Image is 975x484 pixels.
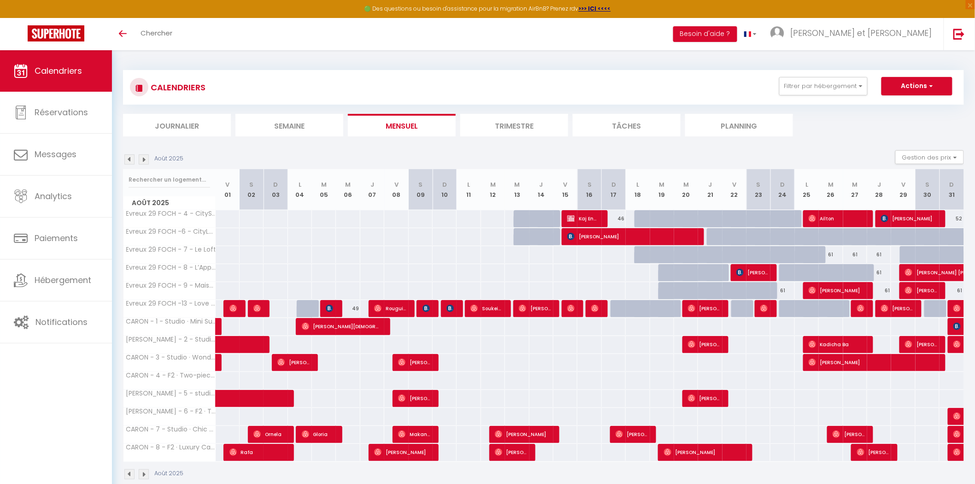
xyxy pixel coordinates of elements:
[828,180,834,189] abbr: M
[468,180,470,189] abbr: L
[746,169,770,210] th: 23
[123,196,215,210] span: Août 2025
[602,169,626,210] th: 17
[901,180,905,189] abbr: V
[398,354,430,371] span: [PERSON_NAME]
[125,264,217,271] span: Evreux 29 FOCH - 8 - L’Apparté
[781,180,785,189] abbr: D
[953,300,975,317] span: Nayssa El Hani
[843,169,867,210] th: 27
[650,169,674,210] th: 19
[154,469,183,478] p: Août 2025
[35,274,91,286] span: Hébergement
[877,180,881,189] abbr: J
[757,180,761,189] abbr: S
[688,336,720,353] span: [PERSON_NAME]
[225,180,229,189] abbr: V
[398,425,430,443] span: Makan Kone
[326,300,334,317] span: [PERSON_NAME]
[384,169,408,210] th: 08
[398,390,430,407] span: [PERSON_NAME]
[760,300,768,317] span: [PERSON_NAME]
[125,282,217,289] span: Evreux 29 FOCH - 9 - Maison Douceur
[895,150,964,164] button: Gestion des prix
[336,169,360,210] th: 06
[35,316,88,328] span: Notifications
[736,264,768,281] span: [PERSON_NAME]
[940,169,964,210] th: 31
[591,300,599,317] span: [PERSON_NAME]
[819,169,843,210] th: 26
[564,180,568,189] abbr: V
[770,26,784,40] img: ...
[567,300,575,317] span: [PERSON_NAME]
[35,232,78,244] span: Paiements
[867,246,891,263] div: 61
[698,169,722,210] th: 21
[881,210,937,227] span: [PERSON_NAME]
[926,180,930,189] abbr: S
[779,77,868,95] button: Filtrer par hébergement
[360,169,384,210] th: 07
[125,318,217,325] span: CARON - 1 - Studio · Mini Suite Muccia : a haven of softness
[674,169,698,210] th: 20
[795,169,819,210] th: 25
[579,5,611,12] strong: >>> ICI <<<<
[125,210,217,217] span: Evreux 29 FOCH - 4 - CityStay
[809,282,864,299] span: [PERSON_NAME]
[250,180,254,189] abbr: S
[277,354,309,371] span: [PERSON_NAME]
[125,444,217,451] span: CARON - 8 - F2 · Luxury Cathedral Suite + car park
[770,169,794,210] th: 24
[457,169,481,210] th: 11
[370,180,374,189] abbr: J
[940,282,964,299] div: 61
[394,180,399,189] abbr: V
[809,336,864,353] span: Kadicha Ba
[374,443,430,461] span: [PERSON_NAME]
[916,169,940,210] th: 30
[553,169,577,210] th: 15
[35,65,82,77] span: Calendriers
[418,180,423,189] abbr: S
[134,18,179,50] a: Chercher
[567,210,599,227] span: Kaj Enggard
[216,169,240,210] th: 01
[867,264,891,281] div: 61
[857,443,889,461] span: [PERSON_NAME]
[940,210,964,227] div: 52
[540,180,543,189] abbr: J
[336,300,360,317] div: 49
[577,169,601,210] th: 16
[433,169,457,210] th: 10
[273,180,278,189] abbr: D
[302,318,382,335] span: [PERSON_NAME][DEMOGRAPHIC_DATA]
[709,180,712,189] abbr: J
[843,246,867,263] div: 61
[732,180,736,189] abbr: V
[148,77,206,98] h3: CALENDRIERS
[302,425,334,443] span: Gloria
[857,300,865,317] span: [PERSON_NAME]
[852,180,858,189] abbr: M
[683,180,689,189] abbr: M
[809,354,936,371] span: [PERSON_NAME]
[790,27,932,39] span: [PERSON_NAME] et [PERSON_NAME]
[490,180,496,189] abbr: M
[953,28,965,40] img: logout
[321,180,327,189] abbr: M
[611,180,616,189] abbr: D
[129,171,210,188] input: Rechercher un logement...
[722,169,746,210] th: 22
[442,180,447,189] abbr: D
[616,425,647,443] span: [PERSON_NAME] Mazzinghi
[125,300,217,307] span: Evreux 29 FOCH -13 - Love Room Romance me
[28,25,84,41] img: Super Booking
[626,169,650,210] th: 18
[374,300,406,317] span: Rouguiyatou Mbodji
[685,114,793,136] li: Planning
[805,180,808,189] abbr: L
[514,180,520,189] abbr: M
[125,354,217,361] span: CARON - 3 - Studio · Wonderfully chic - Coco Suite
[264,169,288,210] th: 03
